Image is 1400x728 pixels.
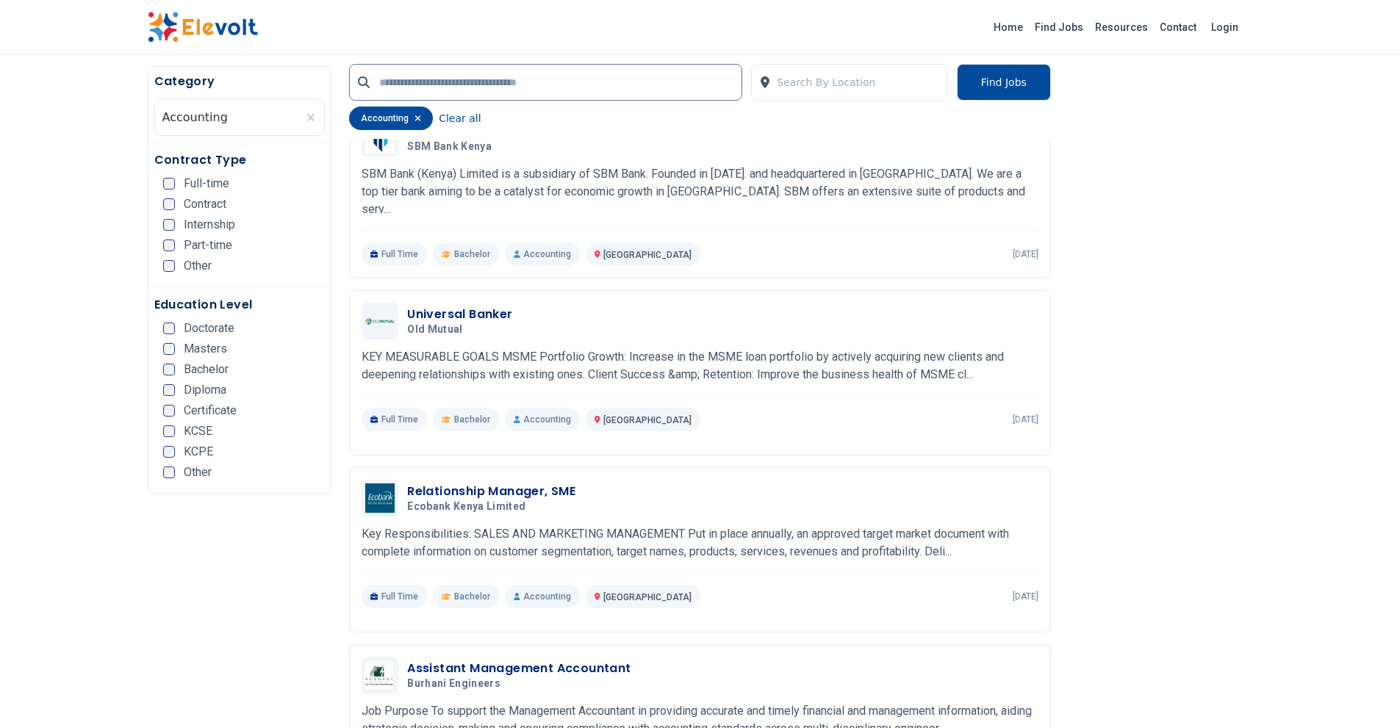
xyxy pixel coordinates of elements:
span: Burhani Engineers [407,677,500,691]
p: Full Time [362,242,427,266]
p: Accounting [505,242,580,266]
span: Certificate [184,405,237,417]
span: Contract [184,198,226,210]
input: Diploma [163,384,175,396]
span: [GEOGRAPHIC_DATA] [603,592,692,602]
a: SBM Bank KenyaOfficer, Consumer BankingSBM Bank KenyaSBM Bank (Kenya) Limited is a subsidiary of ... [362,120,1038,266]
a: Ecobank Kenya LimitedRelationship Manager, SMEEcobank Kenya LimitedKey Responsibilities: SALES AN... [362,480,1038,608]
div: accounting [349,107,433,130]
span: Part-time [184,239,232,251]
input: Certificate [163,405,175,417]
input: Masters [163,343,175,355]
h3: Relationship Manager, SME [407,483,575,500]
span: Internship [184,219,235,231]
input: Part-time [163,239,175,251]
span: [GEOGRAPHIC_DATA] [603,250,692,260]
input: KCSE [163,425,175,437]
a: Find Jobs [1029,15,1089,39]
p: [DATE] [1013,248,1038,260]
input: Other [163,466,175,478]
h3: Universal Banker [407,306,512,323]
p: SBM Bank (Kenya) Limited is a subsidiary of SBM Bank. Founded in [DATE]. and headquartered in [GE... [362,165,1038,218]
p: Accounting [505,585,580,608]
h3: Assistant Management Accountant [407,660,631,677]
p: [DATE] [1013,591,1038,602]
span: Other [184,466,212,478]
span: SBM Bank Kenya [407,140,492,154]
span: Doctorate [184,322,234,334]
a: Old MutualUniversal BankerOld MutualKEY MEASURABLE GOALS MSME Portfolio Growth: Increase in the M... [362,303,1038,431]
span: KCSE [184,425,212,437]
h5: Education Level [154,296,326,314]
img: Burhani Engineers [365,661,395,689]
iframe: Chat Widget [1327,657,1400,728]
p: [DATE] [1013,414,1038,425]
p: Accounting [505,408,580,431]
span: Diploma [184,384,226,396]
input: Full-time [163,178,175,190]
h5: Category [154,73,326,90]
span: Masters [184,343,227,355]
iframe: Advertisement [1069,66,1253,507]
span: Bachelor [454,248,490,260]
a: Login [1202,12,1247,42]
input: Internship [163,219,175,231]
p: KEY MEASURABLE GOALS MSME Portfolio Growth: Increase in the MSME loan portfolio by actively acqui... [362,348,1038,383]
input: Bachelor [163,364,175,375]
button: Find Jobs [957,64,1051,101]
span: Full-time [184,178,229,190]
a: Resources [1089,15,1154,39]
h5: Contract Type [154,151,326,169]
p: Key Responsibilities: SALES AND MARKETING MANAGEMENT Put in place annually, an approved target ma... [362,525,1038,561]
span: Other [184,260,212,272]
span: Bachelor [454,591,490,602]
img: Old Mutual [365,306,395,336]
span: KCPE [184,446,213,458]
img: Ecobank Kenya Limited [365,483,395,512]
a: Home [988,15,1029,39]
input: Other [163,260,175,272]
input: Doctorate [163,322,175,334]
input: KCPE [163,446,175,458]
a: Contact [1154,15,1202,39]
span: Old Mutual [407,323,463,336]
span: Bachelor [454,414,490,425]
img: Elevolt [148,12,258,43]
p: Full Time [362,585,427,608]
input: Contract [163,198,175,210]
span: [GEOGRAPHIC_DATA] [603,415,692,425]
span: Ecobank Kenya Limited [407,500,525,513]
p: Full Time [362,408,427,431]
button: Clear all [439,107,481,130]
span: Bachelor [184,364,229,375]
